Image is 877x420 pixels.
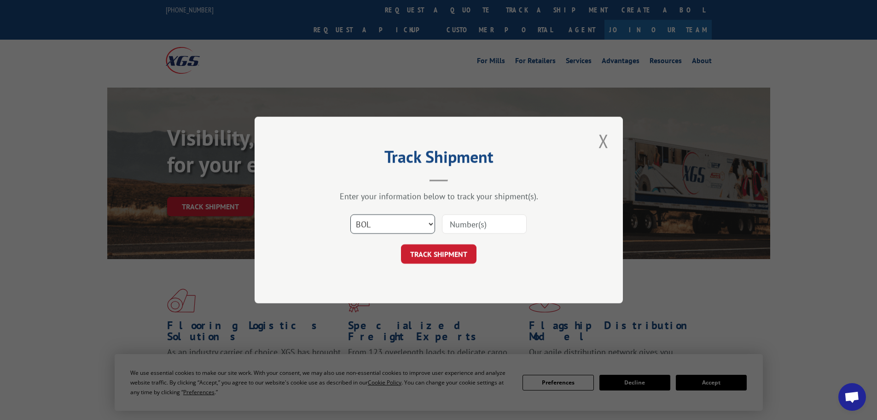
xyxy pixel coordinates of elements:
button: TRACK SHIPMENT [401,244,476,264]
h2: Track Shipment [301,150,577,168]
a: Open chat [838,383,866,411]
div: Enter your information below to track your shipment(s). [301,191,577,201]
button: Close modal [596,128,611,154]
input: Number(s) [442,214,527,234]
